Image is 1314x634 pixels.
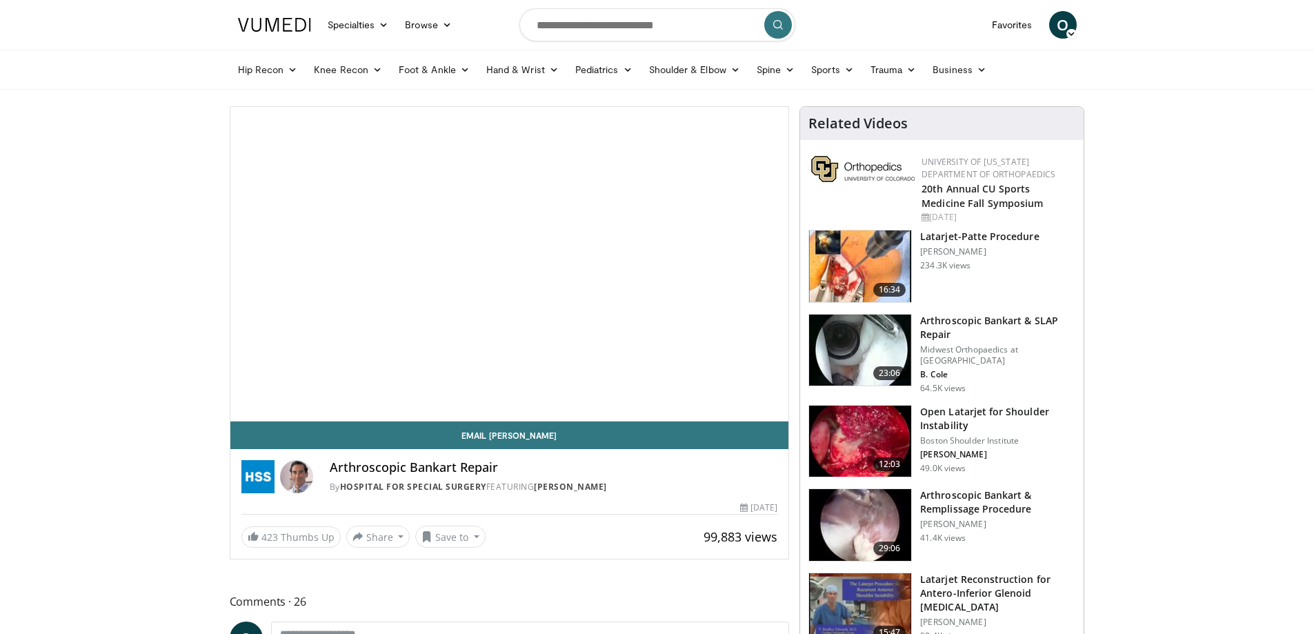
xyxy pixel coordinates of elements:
a: O [1049,11,1077,39]
a: 29:06 Arthroscopic Bankart & Remplissage Procedure [PERSON_NAME] 41.4K views [808,488,1075,562]
p: 64.5K views [920,383,966,394]
h4: Arthroscopic Bankart Repair [330,460,778,475]
a: Trauma [862,56,925,83]
span: Comments 26 [230,593,790,611]
div: [DATE] [740,502,777,514]
p: B. Cole [920,369,1075,380]
img: Hospital for Special Surgery [241,460,275,493]
a: Foot & Ankle [390,56,478,83]
a: 23:06 Arthroscopic Bankart & SLAP Repair Midwest Orthopaedics at [GEOGRAPHIC_DATA] B. Cole 64.5K ... [808,314,1075,394]
a: Spine [748,56,803,83]
h4: Related Videos [808,115,908,132]
p: [PERSON_NAME] [920,246,1039,257]
button: Share [346,526,410,548]
p: 49.0K views [920,463,966,474]
a: 16:34 Latarjet-Patte Procedure [PERSON_NAME] 234.3K views [808,230,1075,303]
a: Browse [397,11,460,39]
a: Hospital for Special Surgery [340,481,486,493]
img: 944938_3.png.150x105_q85_crop-smart_upscale.jpg [809,406,911,477]
a: Hip Recon [230,56,306,83]
span: 16:34 [873,283,906,297]
div: By FEATURING [330,481,778,493]
input: Search topics, interventions [519,8,795,41]
h3: Latarjet-Patte Procedure [920,230,1039,244]
a: Hand & Wrist [478,56,567,83]
h3: Arthroscopic Bankart & SLAP Repair [920,314,1075,341]
video-js: Video Player [230,107,789,422]
p: 234.3K views [920,260,970,271]
a: 20th Annual CU Sports Medicine Fall Symposium [922,182,1043,210]
p: [PERSON_NAME] [920,449,1075,460]
p: [PERSON_NAME] [920,617,1075,628]
h3: Open Latarjet for Shoulder Instability [920,405,1075,433]
img: 617583_3.png.150x105_q85_crop-smart_upscale.jpg [809,230,911,302]
h3: Latarjet Reconstruction for Antero-Inferior Glenoid [MEDICAL_DATA] [920,573,1075,614]
img: VuMedi Logo [238,18,311,32]
a: Business [924,56,995,83]
p: [PERSON_NAME] [920,519,1075,530]
a: 423 Thumbs Up [241,526,341,548]
a: Pediatrics [567,56,641,83]
img: Avatar [280,460,313,493]
div: [DATE] [922,211,1073,224]
a: University of [US_STATE] Department of Orthopaedics [922,156,1055,180]
span: 12:03 [873,457,906,471]
a: Specialties [319,11,397,39]
a: Favorites [984,11,1041,39]
a: Knee Recon [306,56,390,83]
a: Sports [803,56,862,83]
p: Boston Shoulder Institute [920,435,1075,446]
span: 23:06 [873,366,906,380]
span: 29:06 [873,542,906,555]
button: Save to [415,526,486,548]
span: 423 [261,531,278,544]
a: 12:03 Open Latarjet for Shoulder Instability Boston Shoulder Institute [PERSON_NAME] 49.0K views [808,405,1075,478]
img: cole_0_3.png.150x105_q85_crop-smart_upscale.jpg [809,315,911,386]
a: [PERSON_NAME] [534,481,607,493]
img: 355603a8-37da-49b6-856f-e00d7e9307d3.png.150x105_q85_autocrop_double_scale_upscale_version-0.2.png [811,156,915,182]
h3: Arthroscopic Bankart & Remplissage Procedure [920,488,1075,516]
p: Midwest Orthopaedics at [GEOGRAPHIC_DATA] [920,344,1075,366]
a: Shoulder & Elbow [641,56,748,83]
span: 99,883 views [704,528,777,545]
p: 41.4K views [920,533,966,544]
img: wolf_3.png.150x105_q85_crop-smart_upscale.jpg [809,489,911,561]
a: Email [PERSON_NAME] [230,422,789,449]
